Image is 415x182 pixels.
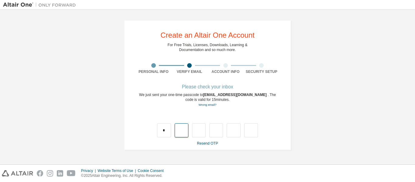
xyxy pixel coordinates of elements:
img: facebook.svg [37,170,43,177]
div: We just sent your one-time passcode to . The code is valid for 15 minutes. [135,92,280,107]
div: Cookie Consent [138,168,167,173]
div: For Free Trials, Licenses, Downloads, Learning & Documentation and so much more. [168,43,248,52]
img: Altair One [3,2,79,8]
div: Privacy [81,168,98,173]
div: Personal Info [135,69,172,74]
img: instagram.svg [47,170,53,177]
div: Security Setup [244,69,280,74]
a: Resend OTP [197,141,218,146]
img: youtube.svg [67,170,76,177]
div: Website Terms of Use [98,168,138,173]
img: altair_logo.svg [2,170,33,177]
span: [EMAIL_ADDRESS][DOMAIN_NAME] [203,93,268,97]
div: Account Info [207,69,244,74]
img: linkedin.svg [57,170,63,177]
a: Go back to the registration form [198,103,216,106]
div: Create an Altair One Account [160,32,255,39]
div: Please check your inbox [135,85,280,89]
p: © 2025 Altair Engineering, Inc. All Rights Reserved. [81,173,167,178]
div: Verify Email [172,69,208,74]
